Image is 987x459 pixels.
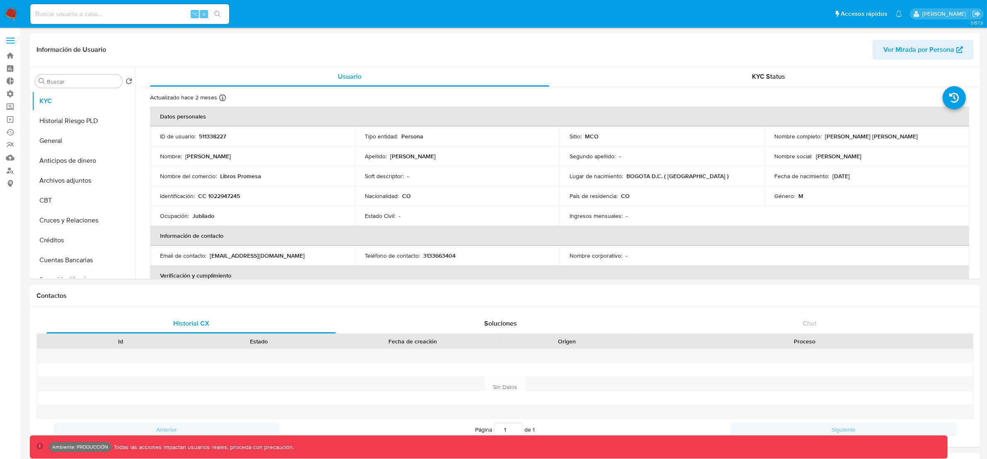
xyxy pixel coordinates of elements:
span: KYC Status [752,72,786,81]
p: M [798,192,803,200]
p: Segundo apellido : [570,152,616,160]
button: Datos Modificados [32,270,136,290]
button: Cuentas Bancarias [32,250,136,270]
p: - [619,152,621,160]
button: Anticipos de dinero [32,151,136,171]
p: 3133663404 [423,252,456,259]
button: Archivos adjuntos [32,171,136,191]
p: Ingresos mensuales : [570,212,623,220]
p: - [626,252,627,259]
p: Apellido : [365,152,387,160]
p: Nombre : [160,152,182,160]
p: Nombre social : [774,152,812,160]
p: [PERSON_NAME] [185,152,231,160]
span: Usuario [338,72,361,81]
button: Ver Mirada por Persona [873,40,974,60]
div: Proceso [642,337,968,345]
p: Lugar de nacimiento : [570,172,623,180]
p: CO [402,192,411,200]
p: ID de usuario : [160,133,196,140]
p: Persona [401,133,423,140]
button: Volver al orden por defecto [126,78,132,87]
span: ⌥ [192,10,198,18]
input: Buscar [47,78,119,85]
input: Buscar usuario o caso... [30,9,229,19]
p: Fecha de nacimiento : [774,172,829,180]
button: Créditos [32,230,136,250]
p: david.garay@mercadolibre.com.co [922,10,969,18]
p: Nacionalidad : [365,192,399,200]
p: Nombre completo : [774,133,822,140]
p: [EMAIL_ADDRESS][DOMAIN_NAME] [210,252,305,259]
button: KYC [32,91,136,111]
button: Historial Riesgo PLD [32,111,136,131]
p: Sitio : [570,133,582,140]
a: Notificaciones [895,10,902,17]
th: Información de contacto [150,226,969,246]
span: Historial CX [173,319,209,328]
p: Soft descriptor : [365,172,404,180]
p: CO [621,192,630,200]
span: Página de [475,423,535,436]
p: Actualizado hace 2 meses [150,94,217,101]
p: - [407,172,409,180]
p: [PERSON_NAME] [PERSON_NAME] [825,133,918,140]
div: Fecha de creación [334,337,492,345]
p: - [399,212,400,220]
p: [PERSON_NAME] [390,152,436,160]
th: Verificación y cumplimiento [150,266,969,285]
p: Todas las acciones impactan usuarios reales, proceda con precaución. [112,443,294,451]
p: Tipo entidad : [365,133,398,140]
p: Email de contacto : [160,252,206,259]
p: Nombre del comercio : [160,172,217,180]
span: Chat [803,319,817,328]
p: BOGOTA D.C. ( [GEOGRAPHIC_DATA] ) [626,172,729,180]
p: Género : [774,192,795,200]
div: Id [57,337,184,345]
button: Siguiente [731,423,956,436]
h1: Contactos [36,292,974,300]
button: search-icon [209,8,226,20]
p: Teléfono de contacto : [365,252,420,259]
p: [DATE] [832,172,850,180]
p: Estado Civil : [365,212,395,220]
div: Estado [195,337,322,345]
p: 511338227 [199,133,226,140]
p: Identificación : [160,192,195,200]
span: s [203,10,205,18]
h1: Información de Usuario [36,46,106,54]
p: Libros Promesa [220,172,261,180]
a: Salir [972,10,981,18]
div: Origen [504,337,630,345]
button: Buscar [39,78,45,85]
p: - [626,212,628,220]
p: Nombre corporativo : [570,252,622,259]
button: Anterior [54,423,279,436]
p: Ocupación : [160,212,189,220]
p: [PERSON_NAME] [816,152,861,160]
button: Cruces y Relaciones [32,210,136,230]
span: Soluciones [484,319,517,328]
p: CC 1022947245 [198,192,240,200]
p: Jubilado [192,212,214,220]
button: CBT [32,191,136,210]
th: Datos personales [150,106,969,126]
p: País de residencia : [570,192,618,200]
span: Ver Mirada por Persona [883,40,954,60]
p: Ambiente: PRODUCCIÓN [52,445,108,449]
p: MCO [585,133,599,140]
span: 1 [533,425,535,434]
button: General [32,131,136,151]
span: Accesos rápidos [841,10,887,18]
